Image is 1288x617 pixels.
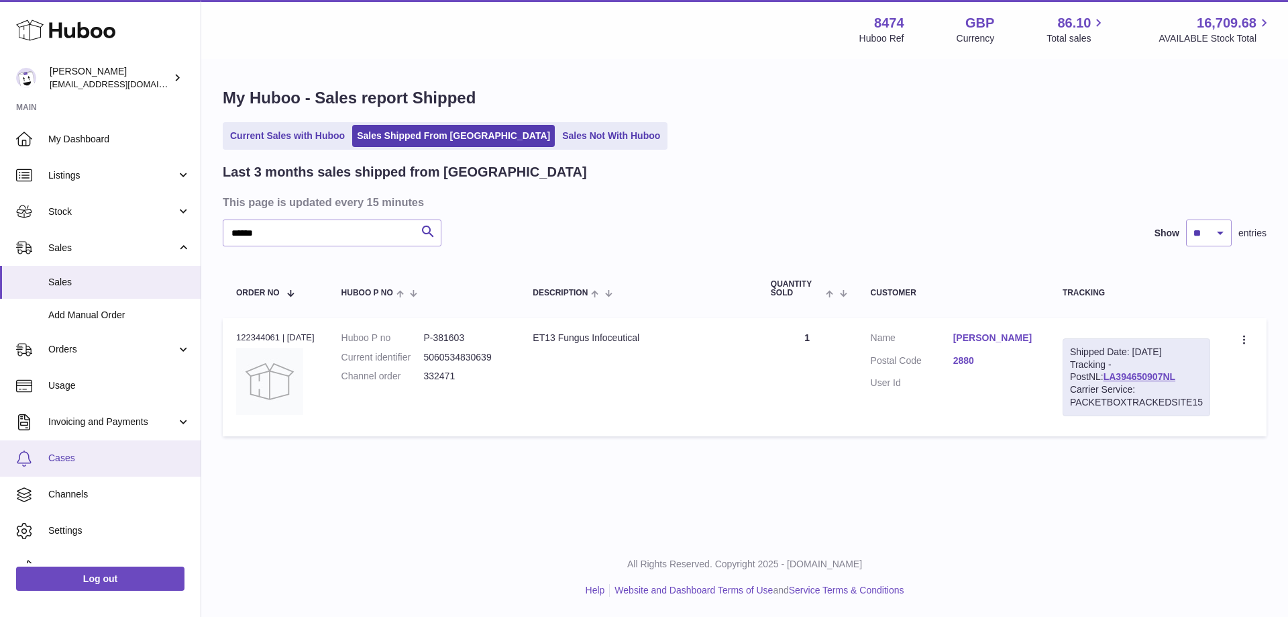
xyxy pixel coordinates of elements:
[236,348,303,415] img: no-photo.jpg
[1057,14,1091,32] span: 86.10
[1155,227,1179,240] label: Show
[341,332,424,344] dt: Huboo P no
[48,169,176,182] span: Listings
[1046,32,1106,45] span: Total sales
[423,351,506,364] dd: 5060534830639
[1104,371,1175,382] a: LA394650907NL
[586,585,605,596] a: Help
[50,79,197,89] span: [EMAIL_ADDRESS][DOMAIN_NAME]
[533,289,588,297] span: Description
[871,354,953,371] dt: Postal Code
[614,585,773,596] a: Website and Dashboard Terms of Use
[871,289,1036,297] div: Customer
[859,32,904,45] div: Huboo Ref
[341,351,424,364] dt: Current identifier
[957,32,995,45] div: Currency
[236,289,280,297] span: Order No
[341,370,424,383] dt: Channel order
[223,87,1267,109] h1: My Huboo - Sales report Shipped
[1070,383,1203,409] div: Carrier Service: PACKETBOXTRACKEDSITE15
[16,68,36,88] img: orders@neshealth.com
[352,125,555,147] a: Sales Shipped From [GEOGRAPHIC_DATA]
[757,318,857,436] td: 1
[1063,289,1210,297] div: Tracking
[223,163,587,181] h2: Last 3 months sales shipped from [GEOGRAPHIC_DATA]
[48,242,176,254] span: Sales
[48,379,191,392] span: Usage
[223,195,1263,209] h3: This page is updated every 15 minutes
[48,205,176,218] span: Stock
[236,332,315,344] div: 122344061 | [DATE]
[423,332,506,344] dd: P-381603
[48,343,176,356] span: Orders
[48,276,191,289] span: Sales
[48,452,191,465] span: Cases
[48,309,191,322] span: Add Manual Order
[1046,14,1106,45] a: 86.10 Total sales
[953,354,1036,367] a: 2880
[48,488,191,501] span: Channels
[212,558,1277,571] p: All Rights Reserved. Copyright 2025 - [DOMAIN_NAME]
[1063,338,1210,416] div: Tracking - PostNL:
[871,377,953,389] dt: User Id
[16,567,184,591] a: Log out
[48,416,176,428] span: Invoicing and Payments
[341,289,393,297] span: Huboo P no
[874,14,904,32] strong: 8474
[871,332,953,348] dt: Name
[771,280,822,297] span: Quantity Sold
[789,585,904,596] a: Service Terms & Conditions
[1197,14,1256,32] span: 16,709.68
[953,332,1036,344] a: [PERSON_NAME]
[610,584,904,597] li: and
[1238,227,1267,240] span: entries
[1159,32,1272,45] span: AVAILABLE Stock Total
[225,125,350,147] a: Current Sales with Huboo
[48,561,191,573] span: Returns
[50,65,170,91] div: [PERSON_NAME]
[965,14,994,32] strong: GBP
[1070,346,1203,359] div: Shipped Date: [DATE]
[423,370,506,383] dd: 332471
[1159,14,1272,45] a: 16,709.68 AVAILABLE Stock Total
[557,125,665,147] a: Sales Not With Huboo
[48,524,191,537] span: Settings
[533,332,744,344] div: ET13 Fungus Infoceutical
[48,133,191,146] span: My Dashboard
